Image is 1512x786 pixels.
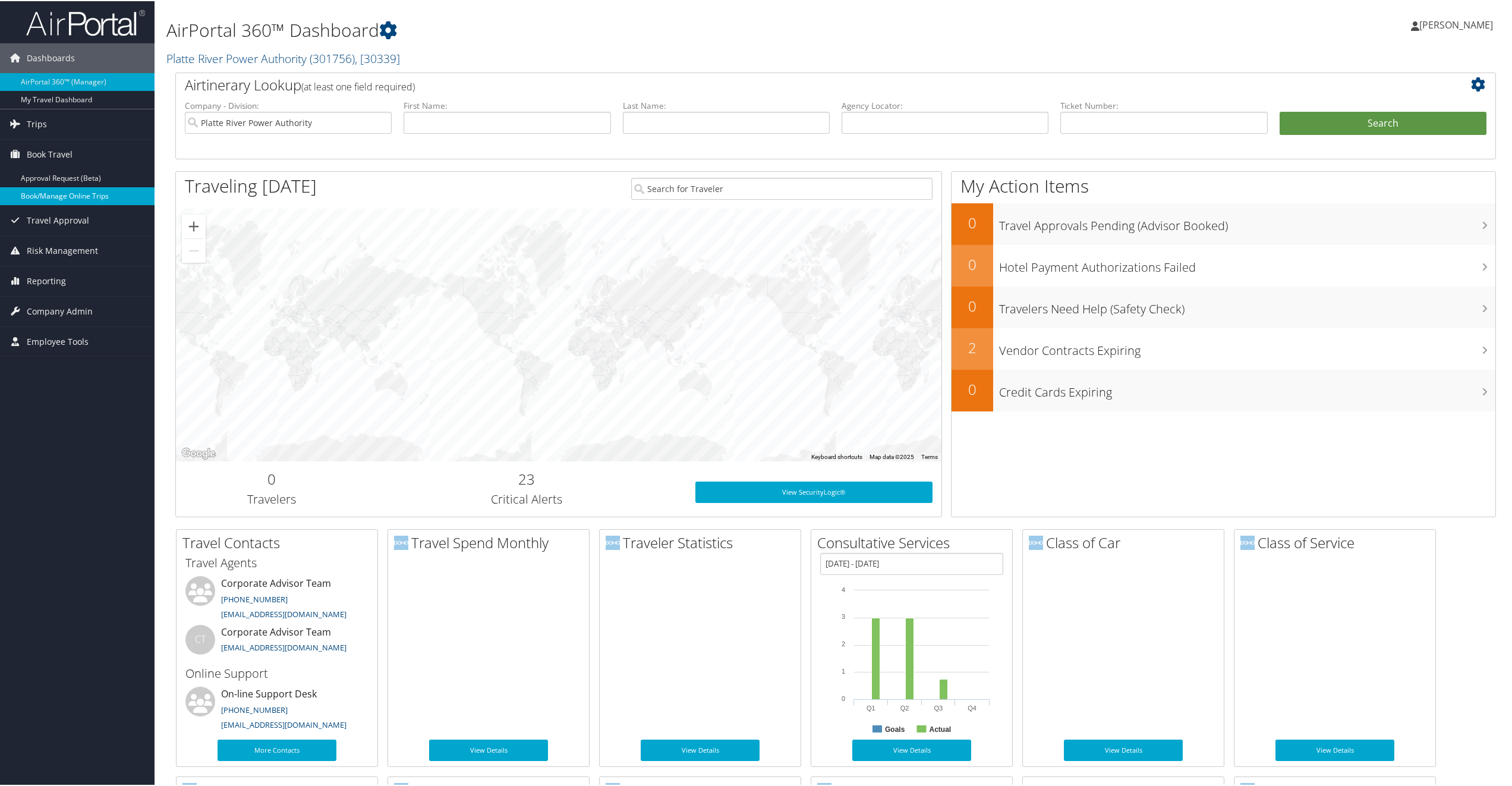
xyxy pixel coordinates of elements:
[185,490,358,507] h3: Travelers
[623,99,830,111] label: Last Name:
[606,535,620,549] img: domo-logo.png
[1060,99,1267,111] label: Ticket Number:
[1029,532,1224,552] h2: Class of Car
[185,468,358,488] h2: 0
[221,718,346,729] a: [EMAIL_ADDRESS][DOMAIN_NAME]
[27,108,47,138] span: Trips
[842,585,845,592] tspan: 4
[934,703,943,710] text: Q3
[404,99,610,111] label: First Name:
[221,703,288,714] a: [PHONE_NUMBER]
[952,202,1495,244] a: 0Travel Approvals Pending (Advisor Booked)
[26,8,145,36] img: airportal-logo.png
[179,445,218,460] img: Google
[27,326,89,356] span: Employee Tools
[842,612,845,619] tspan: 3
[952,337,993,357] h2: 2
[952,244,1495,285] a: 0Hotel Payment Authorizations Failed
[999,377,1495,400] h3: Credit Cards Expiring
[218,738,336,760] a: More Contacts
[842,666,845,674] tspan: 1
[179,686,374,734] li: On-line Support Desk
[182,213,206,237] button: Zoom in
[1419,17,1493,30] span: [PERSON_NAME]
[310,49,355,65] span: ( 301756 )
[842,99,1048,111] label: Agency Locator:
[1064,738,1183,760] a: View Details
[185,99,392,111] label: Company - Division:
[952,295,993,315] h2: 0
[182,238,206,262] button: Zoom out
[900,703,909,710] text: Q2
[182,532,377,552] h2: Travel Contacts
[179,445,218,460] a: Open this area in Google Maps (opens a new window)
[952,378,993,398] h2: 0
[999,210,1495,233] h3: Travel Approvals Pending (Advisor Booked)
[1029,535,1043,549] img: domo-logo.png
[179,624,374,662] li: Corporate Advisor Team
[885,724,905,732] text: Goals
[394,535,408,549] img: domo-logo.png
[27,295,93,325] span: Company Admin
[429,738,548,760] a: View Details
[842,639,845,646] tspan: 2
[952,253,993,273] h2: 0
[999,335,1495,358] h3: Vendor Contracts Expiring
[376,468,678,488] h2: 23
[27,139,73,168] span: Book Travel
[179,575,374,624] li: Corporate Advisor Team
[870,452,914,459] span: Map data ©2025
[185,554,368,570] h3: Travel Agents
[952,172,1495,197] h1: My Action Items
[376,490,678,507] h3: Critical Alerts
[301,79,415,92] span: (at least one field required)
[27,42,75,72] span: Dashboards
[929,724,951,732] text: Actual
[952,369,1495,410] a: 0Credit Cards Expiring
[1240,535,1255,549] img: domo-logo.png
[27,265,66,295] span: Reporting
[221,593,288,603] a: [PHONE_NUMBER]
[631,177,933,199] input: Search for Traveler
[811,452,862,460] button: Keyboard shortcuts
[852,738,971,760] a: View Details
[1411,6,1505,42] a: [PERSON_NAME]
[842,694,845,701] tspan: 0
[999,252,1495,275] h3: Hotel Payment Authorizations Failed
[355,49,400,65] span: , [ 30339 ]
[394,532,589,552] h2: Travel Spend Monthly
[185,172,317,197] h1: Traveling [DATE]
[606,532,801,552] h2: Traveler Statistics
[221,608,346,618] a: [EMAIL_ADDRESS][DOMAIN_NAME]
[185,664,368,681] h3: Online Support
[166,17,1059,42] h1: AirPortal 360™ Dashboard
[1280,111,1486,134] button: Search
[185,624,215,653] div: CT
[1275,738,1394,760] a: View Details
[999,294,1495,316] h3: Travelers Need Help (Safety Check)
[1240,532,1435,552] h2: Class of Service
[968,703,976,710] text: Q4
[185,74,1376,94] h2: Airtinerary Lookup
[952,285,1495,327] a: 0Travelers Need Help (Safety Check)
[952,212,993,232] h2: 0
[27,235,98,265] span: Risk Management
[221,641,346,652] a: [EMAIL_ADDRESS][DOMAIN_NAME]
[27,205,89,234] span: Travel Approval
[921,452,938,459] a: Terms (opens in new tab)
[641,738,760,760] a: View Details
[695,480,933,502] a: View SecurityLogic®
[817,532,1012,552] h2: Consultative Services
[867,703,875,710] text: Q1
[952,327,1495,369] a: 2Vendor Contracts Expiring
[166,49,400,65] a: Platte River Power Authority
